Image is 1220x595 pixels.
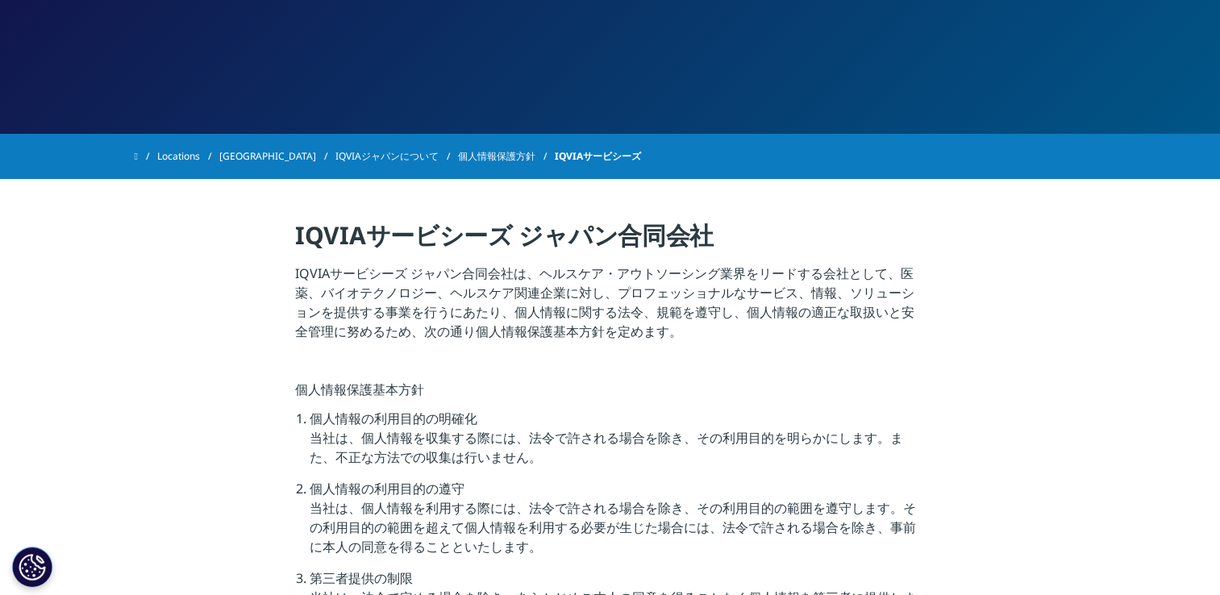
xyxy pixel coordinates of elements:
button: Cookie 設定 [12,547,52,587]
li: 個人情報の利用目的の明確化 当社は、個人情報を収集する際には、法令で許される場合を除き、その利用目的を明らかにします。また、不正な方法での収集は行いません。 [310,409,925,479]
p: IQVIAサービシーズ ジャパン合同会社は、ヘルスケア・アウトソーシング業界をリードする会社として、医薬、バイオテクノロジー、ヘルスケア関連企業に対し、プロフェッショナルなサービス、情報、ソリュ... [295,264,925,351]
a: 個人情報保護方針 [458,142,555,171]
a: Locations [157,142,219,171]
h4: IQVIAサービシーズ ジャパン合同会社 [295,219,925,264]
a: IQVIAジャパンについて [335,142,458,171]
a: [GEOGRAPHIC_DATA] [219,142,335,171]
p: 個人情報保護基本方針 [295,380,925,409]
span: IQVIAサービシーズ [555,142,641,171]
li: 個人情報の利用目的の遵守 当社は、個人情報を利用する際には、法令で許される場合を除き、その利用目的の範囲を遵守します。その利用目的の範囲を超えて個人情報を利用する必要が生じた場合には、法令で許さ... [310,479,925,568]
